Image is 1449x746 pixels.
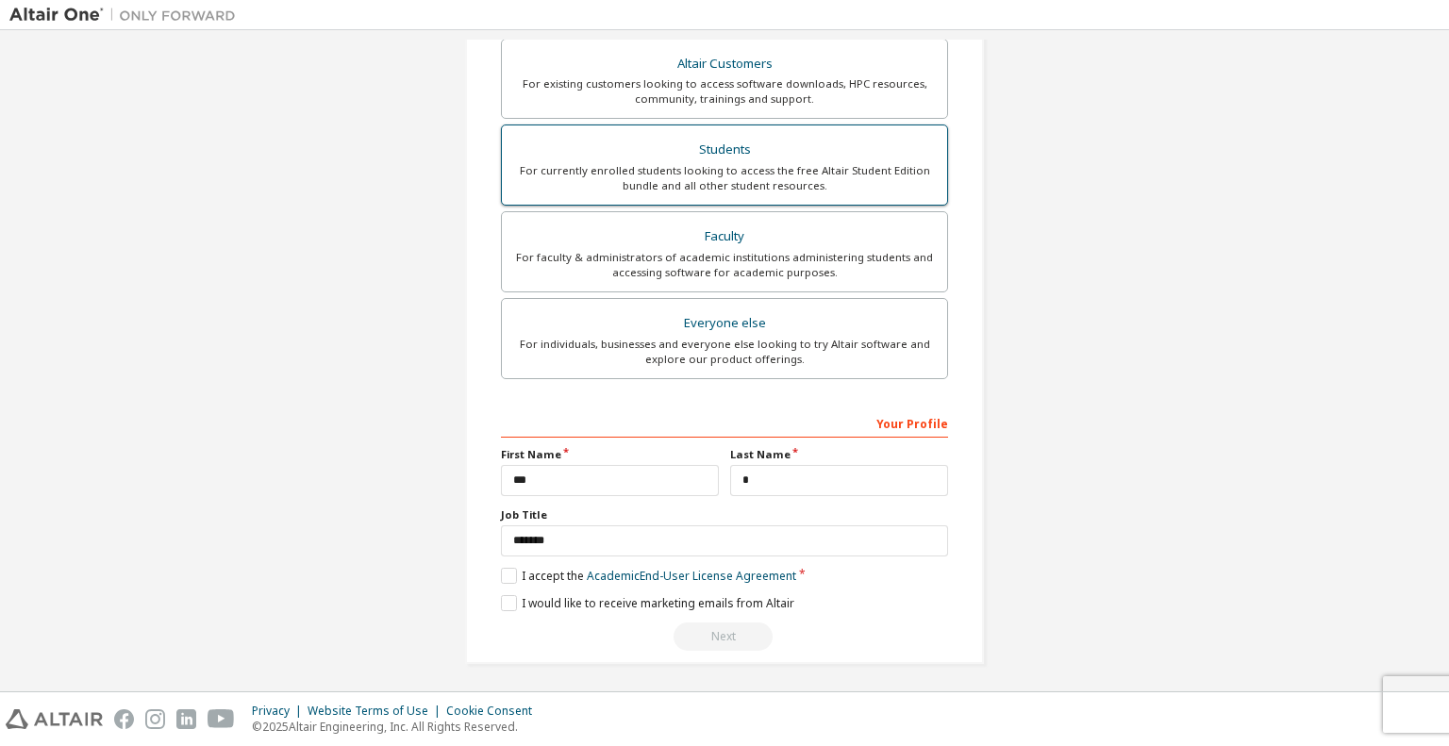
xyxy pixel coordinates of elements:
div: For currently enrolled students looking to access the free Altair Student Edition bundle and all ... [513,163,936,193]
label: Job Title [501,507,948,522]
div: Your Profile [501,407,948,438]
label: First Name [501,447,719,462]
div: Faculty [513,224,936,250]
div: Altair Customers [513,51,936,77]
div: Students [513,137,936,163]
img: instagram.svg [145,709,165,729]
div: Everyone else [513,310,936,337]
div: For existing customers looking to access software downloads, HPC resources, community, trainings ... [513,76,936,107]
div: Provide a valid email to continue [501,622,948,651]
div: Website Terms of Use [308,704,446,719]
label: I accept the [501,568,796,584]
div: Cookie Consent [446,704,543,719]
img: Altair One [9,6,245,25]
img: facebook.svg [114,709,134,729]
a: Academic End-User License Agreement [587,568,796,584]
div: For individuals, businesses and everyone else looking to try Altair software and explore our prod... [513,337,936,367]
p: © 2025 Altair Engineering, Inc. All Rights Reserved. [252,719,543,735]
img: altair_logo.svg [6,709,103,729]
label: I would like to receive marketing emails from Altair [501,595,794,611]
div: Privacy [252,704,308,719]
label: Last Name [730,447,948,462]
div: For faculty & administrators of academic institutions administering students and accessing softwa... [513,250,936,280]
img: linkedin.svg [176,709,196,729]
img: youtube.svg [208,709,235,729]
